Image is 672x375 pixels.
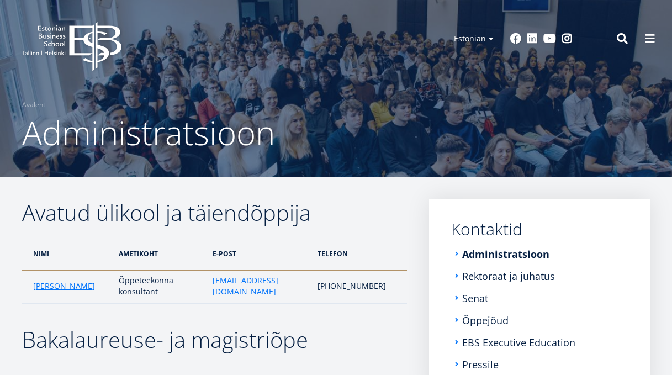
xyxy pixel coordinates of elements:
[113,270,207,303] td: Õppeteekonna konsultant
[562,33,573,44] a: Instagram
[527,33,538,44] a: Linkedin
[113,237,207,270] th: ametikoht
[462,293,488,304] a: Senat
[462,315,509,326] a: Õppejõud
[451,221,628,237] a: Kontaktid
[312,270,407,303] td: [PHONE_NUMBER]
[22,199,407,226] h2: Avatud ülikool ja täiendõppija
[33,281,95,292] a: [PERSON_NAME]
[462,359,499,370] a: Pressile
[312,237,407,270] th: telefon
[462,271,555,282] a: Rektoraat ja juhatus
[207,237,312,270] th: e-post
[22,326,407,353] h2: Bakalaureuse- ja magistriõpe
[22,110,275,155] span: Administratsioon
[22,99,45,110] a: Avaleht
[543,33,556,44] a: Youtube
[462,337,575,348] a: EBS Executive Education
[22,237,113,270] th: nimi
[213,275,306,297] a: [EMAIL_ADDRESS][DOMAIN_NAME]
[510,33,521,44] a: Facebook
[462,249,549,260] a: Administratsioon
